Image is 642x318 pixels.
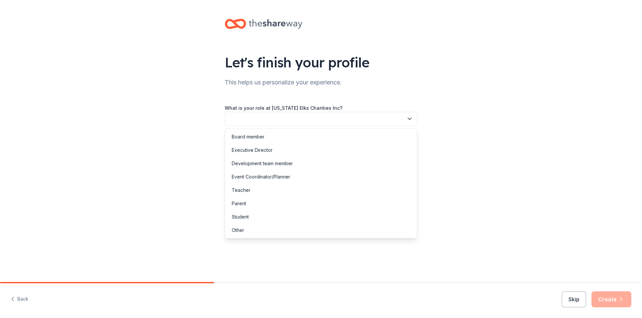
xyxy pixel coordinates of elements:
div: Board member [232,133,264,141]
div: Parent [232,200,246,208]
div: Other [232,226,244,234]
div: Teacher [232,186,250,194]
div: Student [232,213,249,221]
div: Event Coordinator/Planner [232,173,290,181]
div: Development team member [232,160,293,168]
div: Executive Director [232,146,273,154]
